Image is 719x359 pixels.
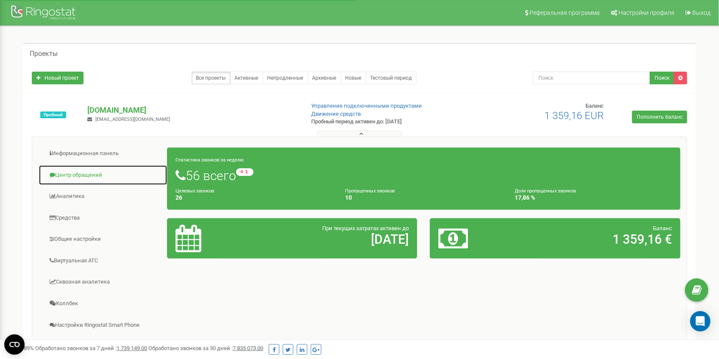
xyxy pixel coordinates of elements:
small: Целевых звонков [176,188,214,194]
a: Все проекты [192,72,231,84]
span: Выход [692,9,711,16]
h1: 56 всего [176,168,672,183]
a: Непродленные [263,72,308,84]
a: Виртуальная АТС [39,250,167,271]
button: Поиск [650,72,674,84]
a: Новые [341,72,366,84]
input: Поиск [533,72,650,84]
p: Пробный период активен до: [DATE] [312,118,466,126]
a: Средства [39,208,167,228]
h5: Проекты [30,50,58,58]
a: Настройки Ringostat Smart Phone [39,315,167,336]
small: -4 [236,168,254,176]
span: При текущих затратах активен до [322,225,409,231]
span: Настройки профиля [619,9,674,16]
a: Новый проект [32,72,84,84]
a: Активные [230,72,263,84]
a: Тестовый период [366,72,417,84]
a: Аналитика [39,186,167,207]
span: Пробный [40,111,66,118]
a: Интеграция [39,336,167,357]
a: Пополнить баланс [632,111,687,123]
a: Архивные [308,72,341,84]
h2: 1 359,16 € [521,232,672,246]
span: [EMAIL_ADDRESS][DOMAIN_NAME] [95,117,170,122]
a: Информационная панель [39,143,167,164]
span: 1 359,16 EUR [544,110,604,122]
button: Open CMP widget [4,334,25,355]
span: Обработано звонков за 7 дней : [35,345,147,351]
h4: 10 [345,195,502,201]
h4: 26 [176,195,332,201]
a: Движение средств [312,111,361,117]
span: Баланс [653,225,672,231]
a: Управление подключенными продуктами [312,103,422,109]
div: Open Intercom Messenger [690,311,711,331]
h4: 17,86 % [515,195,672,201]
small: Доля пропущенных звонков [515,188,576,194]
a: Общие настройки [39,229,167,250]
span: Обработано звонков за 30 дней : [148,345,263,351]
u: 1 739 149,00 [117,345,147,351]
small: Статистика звонков за неделю [176,157,244,163]
u: 7 835 073,00 [233,345,263,351]
span: Баланс [585,103,604,109]
a: Центр обращений [39,165,167,186]
a: Сквозная аналитика [39,272,167,292]
small: Пропущенных звонков [345,188,395,194]
span: Реферальная программа [529,9,600,16]
a: Коллбек [39,293,167,314]
p: [DOMAIN_NAME] [87,105,297,116]
h2: [DATE] [257,232,409,246]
